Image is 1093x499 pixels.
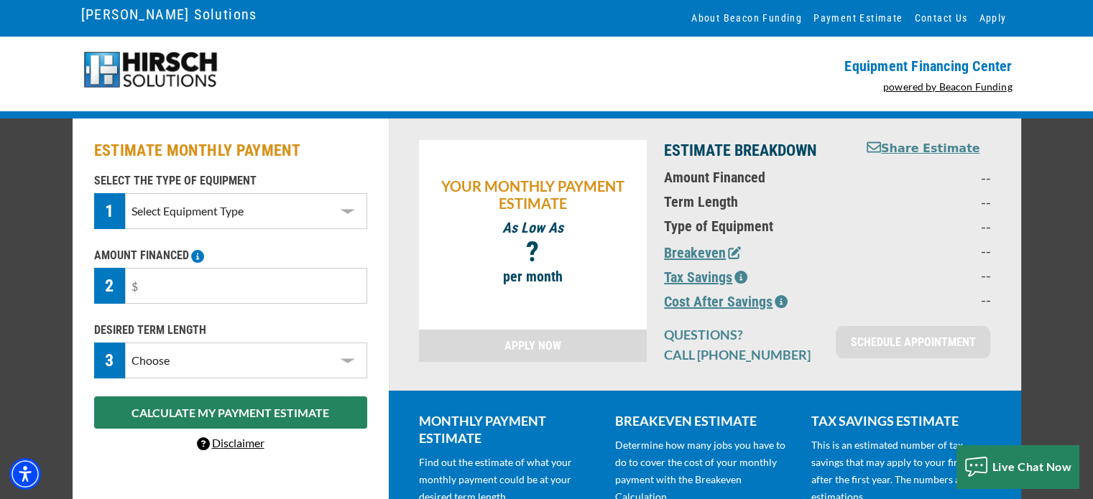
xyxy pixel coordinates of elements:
[664,266,747,288] button: Tax Savings
[664,169,847,186] p: Amount Financed
[555,57,1013,75] p: Equipment Financing Center
[426,268,640,285] p: per month
[664,218,847,235] p: Type of Equipment
[81,2,257,27] a: [PERSON_NAME] Solutions
[426,177,640,212] p: YOUR MONTHLY PAYMENT ESTIMATE
[419,330,647,362] a: APPLY NOW
[94,268,126,304] div: 2
[867,140,980,158] button: Share Estimate
[664,140,847,162] p: ESTIMATE BREAKDOWN
[125,268,366,304] input: $
[94,172,367,190] p: SELECT THE TYPE OF EQUIPMENT
[197,436,264,449] a: Disclaimer
[81,50,220,90] img: logo
[864,169,990,186] p: --
[94,396,367,429] button: CALCULATE MY PAYMENT ESTIMATE
[992,460,1072,473] span: Live Chat Now
[94,140,367,162] h2: ESTIMATE MONTHLY PAYMENT
[664,291,788,312] button: Cost After Savings
[426,243,640,261] p: ?
[664,242,741,264] button: Breakeven
[811,412,990,429] p: TAX SAVINGS ESTIMATE
[864,291,990,308] p: --
[664,346,818,363] p: CALL [PHONE_NUMBER]
[836,326,990,358] a: SCHEDULE APPOINTMENT
[956,445,1079,488] button: Live Chat Now
[864,193,990,210] p: --
[94,342,126,378] div: 3
[94,247,367,264] p: AMOUNT FINANCED
[664,193,847,210] p: Term Length
[426,219,640,236] p: As Low As
[9,458,41,490] div: Accessibility Menu
[864,242,990,259] p: --
[419,412,598,447] p: MONTHLY PAYMENT ESTIMATE
[94,322,367,339] p: DESIRED TERM LENGTH
[615,412,794,429] p: BREAKEVEN ESTIMATE
[94,193,126,229] div: 1
[883,80,1013,93] a: powered by Beacon Funding - open in a new tab
[864,266,990,284] p: --
[664,326,818,343] p: QUESTIONS?
[864,218,990,235] p: --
